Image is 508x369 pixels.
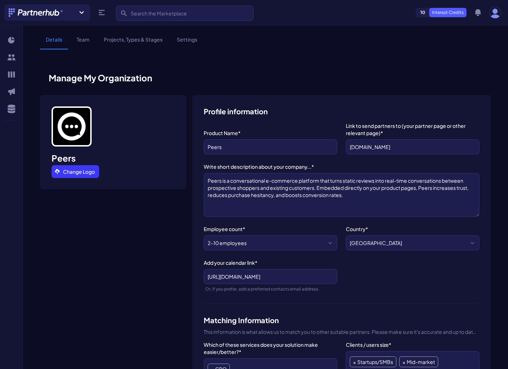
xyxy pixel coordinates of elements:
span: 10 [416,8,430,17]
p: This information is what allows us to match you to other suitable partners. Please make sure it's... [204,328,479,335]
label: Country* [346,225,479,233]
img: Jese picture [52,106,92,147]
div: Or, if you prefer, add a preferred contacts email address. [205,286,337,292]
a: Change Logo [52,165,99,178]
input: Search the Marketplace [116,6,253,21]
h3: Matching Information [204,315,479,325]
label: Link to send partners to (your partner page or other relevant page)* [346,122,479,136]
li: Startups/SMBs [350,356,396,367]
a: 10Interest Credits [416,8,466,17]
img: Partnerhub® Logo [9,8,63,17]
label: Which of these services does your solution make easier/better?* [204,341,337,355]
a: Projects, Types & Stages [98,36,168,49]
input: partnerhub.app [346,139,479,154]
label: Write short description about your company...* [204,163,479,170]
p: Interest Credits [429,8,466,17]
a: Details [40,36,68,49]
span: × [402,357,405,367]
label: Add your calendar link* [204,259,337,266]
label: Clients / users size* [346,341,479,348]
h3: Peers [52,152,175,164]
li: Mid-market [399,356,438,367]
label: Employee count* [204,225,337,233]
a: Team [71,36,95,49]
a: Settings [171,36,203,49]
img: user photo [489,7,501,18]
h3: Profile information [204,106,479,116]
label: Product Name* [204,129,337,136]
span: × [353,357,356,367]
input: Partnerhub® [204,139,337,154]
textarea: Peers is a conversational e-commerce platform that turns static reviews into real-time conversati... [204,173,479,217]
h1: Manage My Organization [40,72,491,83]
input: partnerhub.app/book-a-meeting [204,269,337,284]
